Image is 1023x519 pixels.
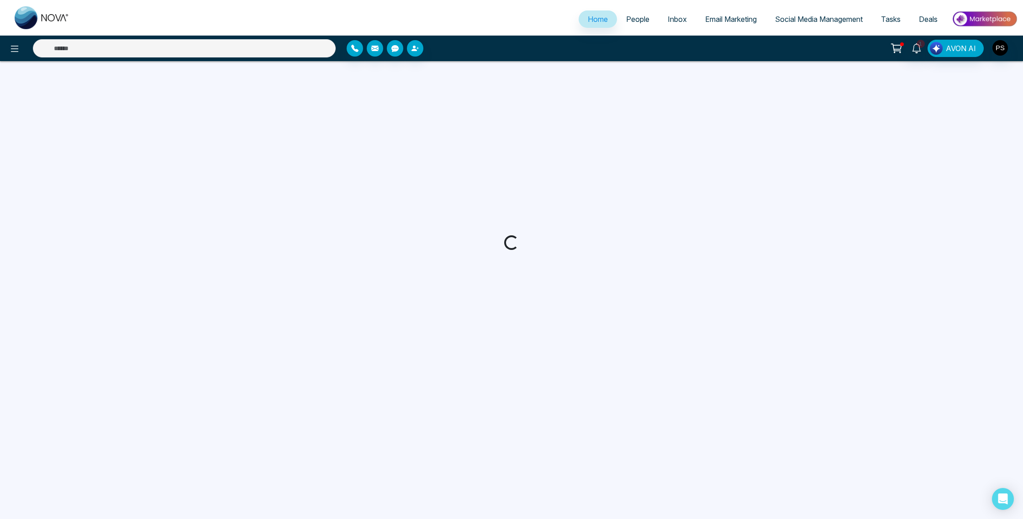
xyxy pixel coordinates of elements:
img: Nova CRM Logo [15,6,69,29]
a: Home [579,10,617,28]
a: Tasks [872,10,910,28]
span: People [626,15,649,24]
img: User Avatar [992,40,1008,56]
span: Social Media Management [775,15,863,24]
a: People [617,10,659,28]
a: Inbox [659,10,696,28]
span: AVON AI [946,43,976,54]
span: 1 [917,40,925,48]
a: Social Media Management [766,10,872,28]
img: Lead Flow [930,42,943,55]
a: Email Marketing [696,10,766,28]
span: Inbox [668,15,687,24]
span: Home [588,15,608,24]
button: AVON AI [928,40,984,57]
a: 1 [906,40,928,56]
span: Tasks [881,15,901,24]
a: Deals [910,10,947,28]
img: Market-place.gif [951,9,1018,29]
span: Deals [919,15,938,24]
div: Open Intercom Messenger [992,488,1014,510]
span: Email Marketing [705,15,757,24]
